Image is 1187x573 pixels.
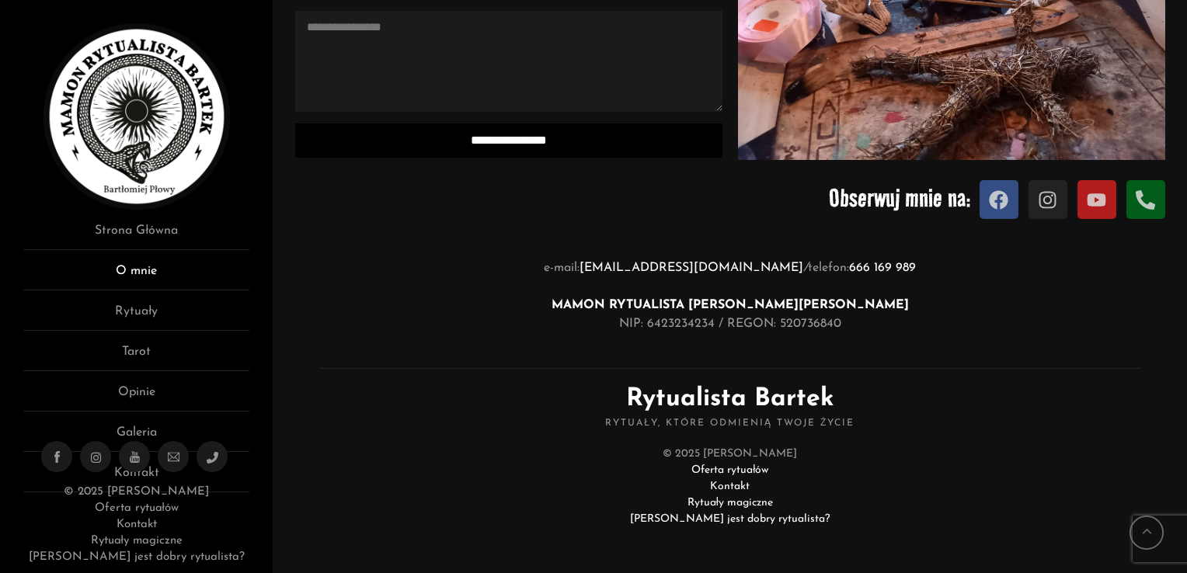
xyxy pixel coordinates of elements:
img: Rytualista Bartek [44,23,230,210]
a: [PERSON_NAME] jest dobry rytualista? [29,551,245,563]
a: [PERSON_NAME] jest dobry rytualista? [630,513,830,525]
div: © 2025 [PERSON_NAME] [319,446,1140,527]
a: Rytuały [23,302,249,331]
a: Kontakt [710,481,750,492]
a: Oferta rytuałów [691,464,768,476]
a: Opinie [23,383,249,412]
a: [EMAIL_ADDRESS][DOMAIN_NAME] [580,262,803,274]
strong: MAMON RYTUALISTA [PERSON_NAME] [PERSON_NAME] [552,299,909,311]
h2: Rytualista Bartek [319,368,1140,430]
p: e-mail: telefon: NIP: 6423234234 / REGON: 520736840 [287,259,1173,333]
a: Kontakt [117,519,157,530]
a: Strona Główna [23,221,249,250]
a: 666 169 989 [849,262,916,274]
a: Rytuały magiczne [91,535,183,547]
i: / [803,259,808,277]
a: Tarot [23,342,249,371]
a: Galeria [23,423,249,452]
a: O mnie [23,262,249,290]
span: Rytuały, które odmienią Twoje życie [319,418,1140,430]
p: Obserwuj mnie na: [738,175,971,221]
a: Rytuały magiczne [687,497,773,509]
a: Oferta rytuałów [95,502,179,514]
